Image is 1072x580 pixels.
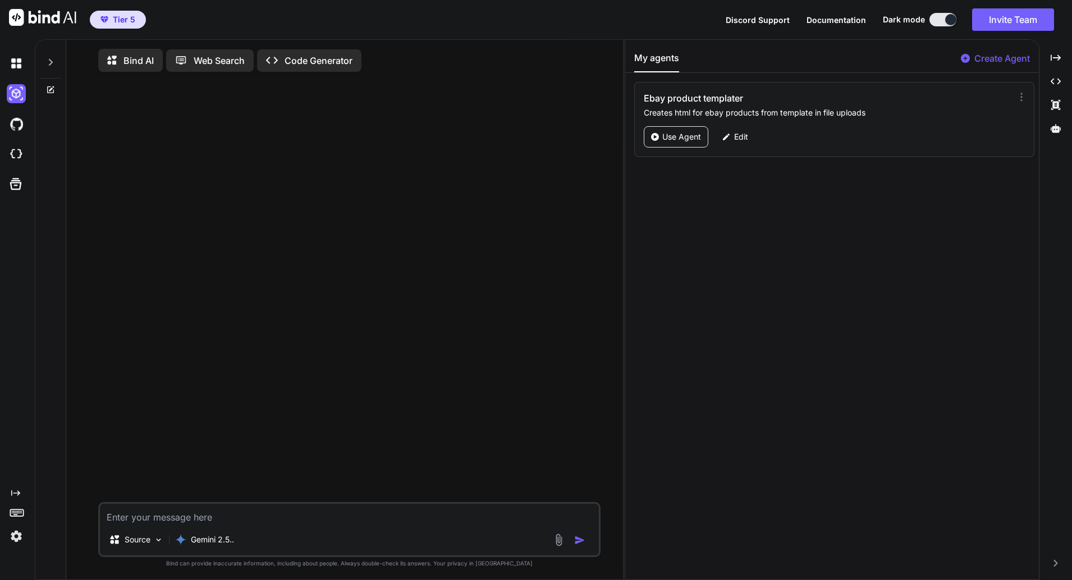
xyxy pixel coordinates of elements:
img: cloudideIcon [7,145,26,164]
p: Create Agent [974,52,1030,65]
p: Code Generator [285,54,352,67]
img: githubDark [7,114,26,134]
img: premium [100,16,108,23]
button: premiumTier 5 [90,11,146,29]
img: Bind AI [9,9,76,26]
img: Pick Models [154,535,163,545]
h3: Ebay product templater [644,91,899,105]
span: Documentation [807,15,866,25]
img: darkChat [7,54,26,73]
span: Discord Support [726,15,790,25]
button: Documentation [807,14,866,26]
p: Creates html for ebay products from template in file uploads [644,107,1008,118]
span: Dark mode [883,14,925,25]
img: Gemini 2.5 Pro [175,534,186,545]
p: Use Agent [662,131,701,142]
p: Gemini 2.5.. [191,534,234,545]
p: Web Search [194,54,245,67]
img: icon [574,535,585,546]
p: Bind can provide inaccurate information, including about people. Always double-check its answers.... [98,559,601,568]
p: Source [125,534,150,545]
span: Tier 5 [113,14,135,25]
img: attachment [552,533,565,546]
img: darkAi-studio [7,84,26,103]
button: Discord Support [726,14,790,26]
p: Edit [734,131,748,142]
button: My agents [634,51,679,72]
p: Bind AI [123,54,154,67]
img: settings [7,527,26,546]
button: Invite Team [972,8,1054,31]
